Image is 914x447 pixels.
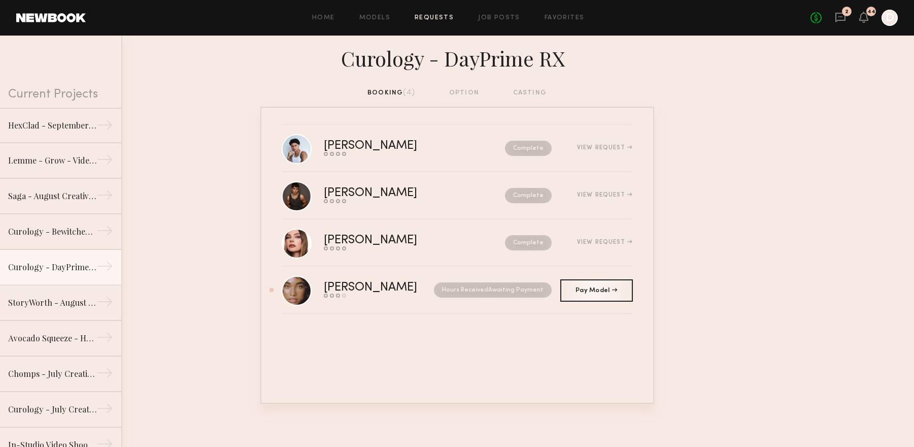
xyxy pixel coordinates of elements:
nb-request-status: Complete [505,188,552,203]
div: Lemme - Grow - Video Production [8,154,96,167]
div: [PERSON_NAME] [324,235,461,246]
div: Chomps - July Creative Production [8,368,96,380]
div: [PERSON_NAME] [324,140,461,152]
nb-request-status: Hours Received Awaiting Payment [434,282,552,298]
div: 2 [845,9,849,15]
div: View Request [577,145,632,151]
a: Job Posts [478,15,520,21]
a: [PERSON_NAME]CompleteView Request [282,125,633,172]
div: → [96,222,113,243]
div: Saga - August Creative Production [8,190,96,202]
div: → [96,400,113,421]
a: Requests [415,15,454,21]
div: → [96,258,113,278]
span: Pay Model [576,288,617,294]
div: Avocado Squeeze - Hand Model [8,332,96,344]
a: [PERSON_NAME]Hours ReceivedAwaiting Payment [282,267,633,314]
div: Curology - DayPrime RX [8,261,96,273]
a: [PERSON_NAME]CompleteView Request [282,219,633,267]
nb-request-status: Complete [505,141,552,156]
nb-request-status: Complete [505,235,552,250]
a: 2 [835,12,846,24]
div: View Request [577,192,632,198]
div: → [96,294,113,314]
div: [PERSON_NAME] [324,187,461,199]
div: Curology - DayPrime RX [260,44,654,71]
div: 44 [867,9,875,15]
div: → [96,187,113,207]
div: [PERSON_NAME] [324,282,426,294]
a: Pay Model [560,279,633,302]
div: View Request [577,239,632,245]
a: [PERSON_NAME]CompleteView Request [282,172,633,219]
div: HexClad - September Creative Production [8,119,96,132]
a: D [882,10,898,26]
a: Home [312,15,335,21]
div: Curology - Bewitched Patches [8,226,96,238]
a: Favorites [545,15,585,21]
div: → [96,365,113,385]
div: → [96,151,113,172]
div: Curology - July Creative Production [8,403,96,416]
div: → [96,329,113,349]
a: Models [359,15,390,21]
div: StoryWorth - August Creative Production [8,297,96,309]
div: → [96,117,113,137]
